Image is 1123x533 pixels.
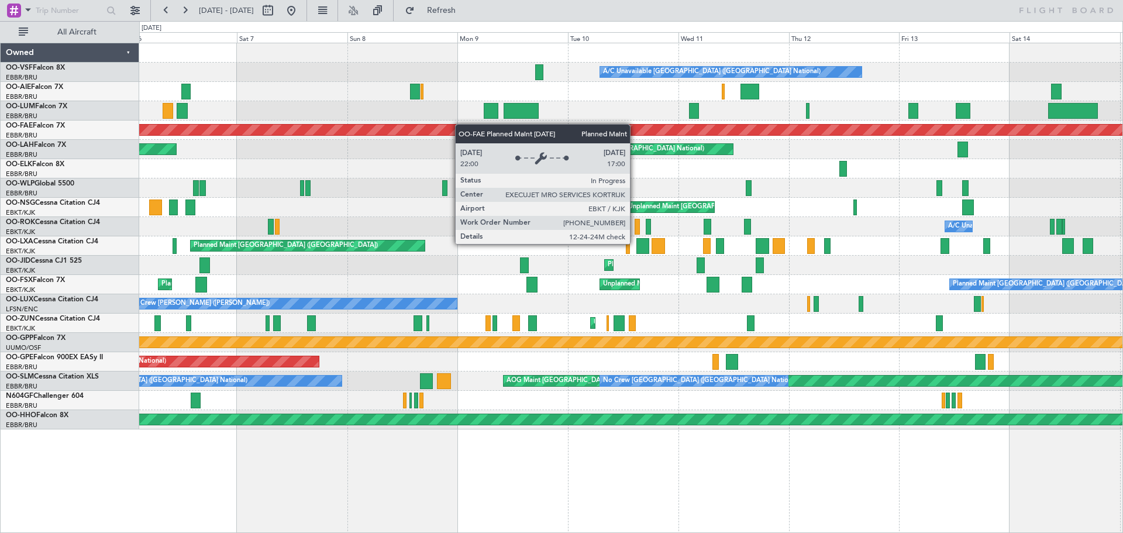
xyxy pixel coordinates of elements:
div: Planned Maint Kortrijk-[GEOGRAPHIC_DATA] [608,256,744,274]
span: OO-GPE [6,354,33,361]
div: Unplanned Maint [GEOGRAPHIC_DATA]-[GEOGRAPHIC_DATA] [543,198,732,216]
a: OO-LUMFalcon 7X [6,103,67,110]
a: OO-LUXCessna Citation CJ4 [6,296,98,303]
div: No Crew [PERSON_NAME] ([PERSON_NAME]) [129,295,270,312]
span: OO-JID [6,257,30,264]
span: OO-HHO [6,412,36,419]
span: OO-FAE [6,122,33,129]
div: Unplanned Maint [GEOGRAPHIC_DATA] ([GEOGRAPHIC_DATA] National) [594,314,814,332]
span: OO-LUX [6,296,33,303]
div: No Crew [GEOGRAPHIC_DATA] ([GEOGRAPHIC_DATA] National) [603,372,799,390]
span: OO-LXA [6,238,33,245]
div: Tue 10 [568,32,678,43]
span: OO-FSX [6,277,33,284]
a: EBKT/KJK [6,266,35,275]
a: EBBR/BRU [6,401,37,410]
span: OO-ELK [6,161,32,168]
div: Unplanned Maint [GEOGRAPHIC_DATA] ([GEOGRAPHIC_DATA]) [628,198,821,216]
a: OO-SLMCessna Citation XLS [6,373,99,380]
a: OO-LAHFalcon 7X [6,142,66,149]
span: OO-WLP [6,180,35,187]
a: EBBR/BRU [6,421,37,429]
a: N604GFChallenger 604 [6,393,84,400]
a: OO-ELKFalcon 8X [6,161,64,168]
div: Sun 8 [347,32,458,43]
div: A/C Unavailable [GEOGRAPHIC_DATA] ([GEOGRAPHIC_DATA] National) [603,63,821,81]
div: Thu 12 [789,32,900,43]
a: OO-GPEFalcon 900EX EASy II [6,354,103,361]
a: EBBR/BRU [6,150,37,159]
div: Fri 6 [126,32,237,43]
div: AOG Maint [GEOGRAPHIC_DATA] ([GEOGRAPHIC_DATA] National) [507,372,709,390]
a: OO-HHOFalcon 8X [6,412,68,419]
span: OO-VSF [6,64,33,71]
a: UUMO/OSF [6,343,41,352]
a: OO-JIDCessna CJ1 525 [6,257,82,264]
a: EBBR/BRU [6,363,37,372]
a: EBKT/KJK [6,324,35,333]
span: OO-ZUN [6,315,35,322]
a: OO-FAEFalcon 7X [6,122,65,129]
span: [DATE] - [DATE] [199,5,254,16]
span: OO-ROK [6,219,35,226]
a: EBBR/BRU [6,170,37,178]
a: OO-AIEFalcon 7X [6,84,63,91]
a: LFSN/ENC [6,305,38,314]
a: OO-WLPGlobal 5500 [6,180,74,187]
div: Planned Maint [GEOGRAPHIC_DATA] ([GEOGRAPHIC_DATA] National) [492,140,704,158]
div: A/C Unavailable [948,218,997,235]
a: EBBR/BRU [6,382,37,391]
a: EBKT/KJK [6,286,35,294]
span: OO-NSG [6,200,35,207]
a: OO-GPPFalcon 7X [6,335,66,342]
a: EBBR/BRU [6,73,37,82]
a: OO-FSXFalcon 7X [6,277,65,284]
input: Trip Number [36,2,103,19]
div: Sat 7 [237,32,347,43]
button: All Aircraft [13,23,127,42]
button: Refresh [399,1,470,20]
div: Fri 13 [899,32,1010,43]
span: OO-LUM [6,103,35,110]
a: EBKT/KJK [6,208,35,217]
div: Unplanned Maint [GEOGRAPHIC_DATA]-[GEOGRAPHIC_DATA] [603,276,792,293]
span: OO-AIE [6,84,31,91]
span: OO-GPP [6,335,33,342]
div: Planned Maint Kortrijk-[GEOGRAPHIC_DATA] [161,276,298,293]
a: OO-ROKCessna Citation CJ4 [6,219,100,226]
span: OO-LAH [6,142,34,149]
a: EBBR/BRU [6,112,37,121]
div: Mon 9 [457,32,568,43]
div: Wed 11 [678,32,789,43]
div: Planned Maint [GEOGRAPHIC_DATA] ([GEOGRAPHIC_DATA]) [194,237,378,255]
a: EBKT/KJK [6,247,35,256]
span: Refresh [417,6,466,15]
a: OO-ZUNCessna Citation CJ4 [6,315,100,322]
a: EBBR/BRU [6,131,37,140]
a: OO-VSFFalcon 8X [6,64,65,71]
a: EBBR/BRU [6,92,37,101]
a: OO-LXACessna Citation CJ4 [6,238,98,245]
span: N604GF [6,393,33,400]
div: [DATE] [142,23,161,33]
a: EBKT/KJK [6,228,35,236]
span: OO-SLM [6,373,34,380]
span: All Aircraft [30,28,123,36]
div: Sat 14 [1010,32,1120,43]
a: OO-NSGCessna Citation CJ4 [6,200,100,207]
a: EBBR/BRU [6,189,37,198]
div: No Crew [GEOGRAPHIC_DATA] ([GEOGRAPHIC_DATA] National) [51,372,247,390]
